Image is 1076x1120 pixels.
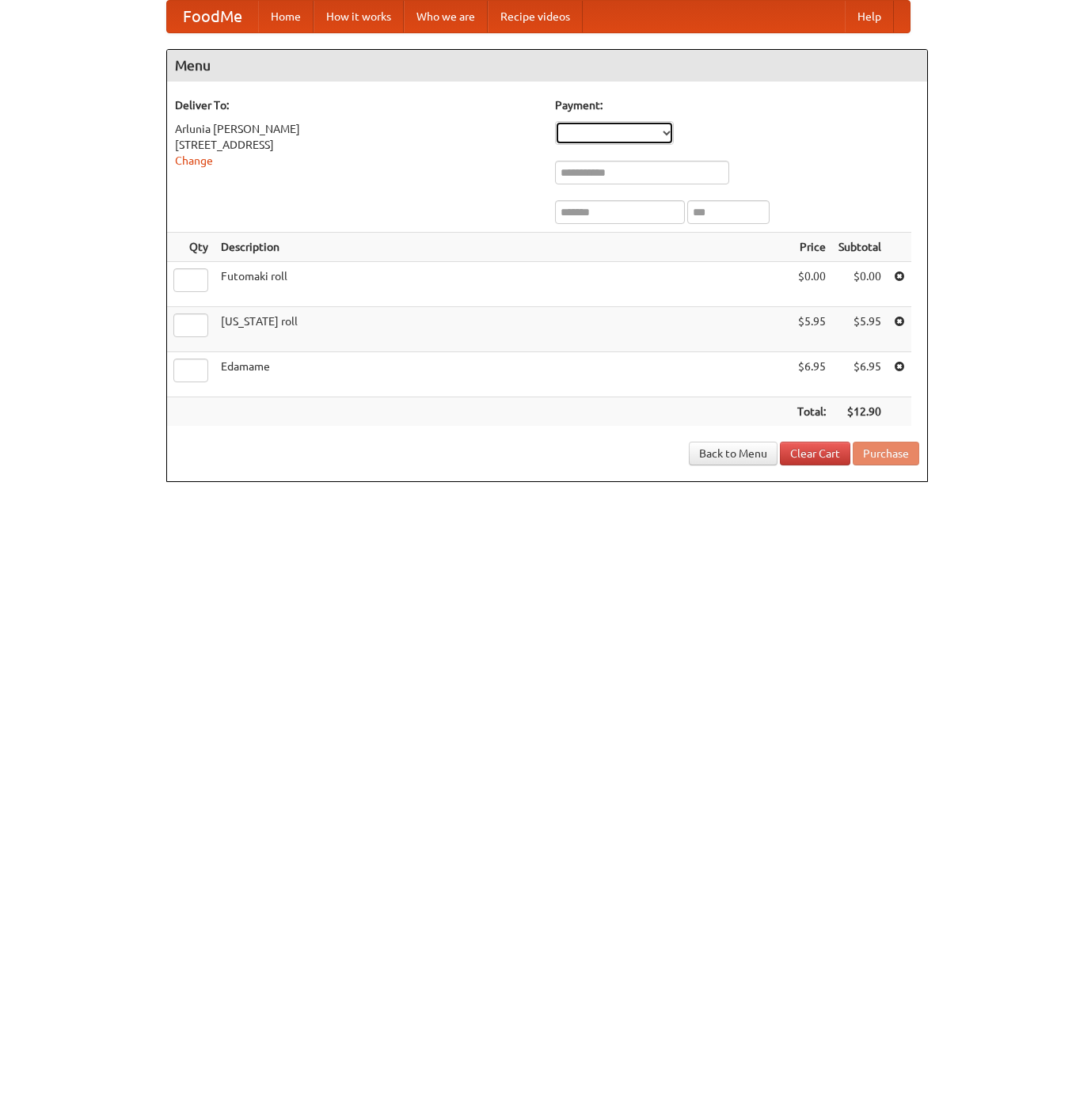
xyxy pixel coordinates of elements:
a: Clear Cart [780,442,850,465]
td: $0.00 [791,262,832,307]
a: Home [258,1,314,32]
td: $5.95 [791,307,832,352]
td: $6.95 [791,352,832,397]
td: $6.95 [832,352,888,397]
td: Futomaki roll [215,262,791,307]
a: Who we are [404,1,488,32]
th: Qty [167,233,215,262]
h5: Deliver To: [175,97,539,113]
th: Subtotal [832,233,888,262]
td: $5.95 [832,307,888,352]
a: Back to Menu [689,442,778,465]
a: How it works [314,1,404,32]
th: Price [791,233,832,262]
h5: Payment: [555,97,919,113]
button: Purchase [853,442,919,465]
td: Edamame [215,352,791,397]
h4: Menu [167,50,927,82]
a: FoodMe [167,1,258,32]
th: Total: [791,397,832,427]
a: Help [845,1,894,32]
a: Recipe videos [488,1,583,32]
a: Change [175,154,213,167]
th: Description [215,233,791,262]
div: Arlunia [PERSON_NAME] [175,121,539,137]
td: $0.00 [832,262,888,307]
div: [STREET_ADDRESS] [175,137,539,153]
th: $12.90 [832,397,888,427]
td: [US_STATE] roll [215,307,791,352]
